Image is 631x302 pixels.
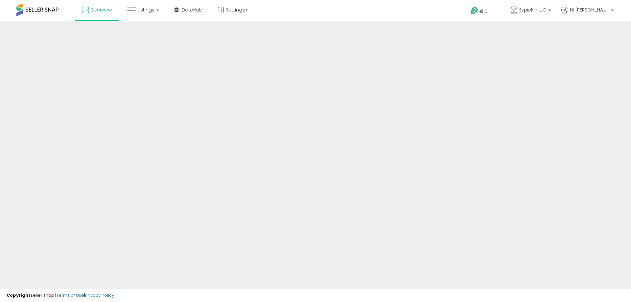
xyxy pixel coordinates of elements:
[465,2,500,21] a: Help
[470,7,479,15] i: Get Help
[85,292,114,298] a: Privacy Policy
[561,7,614,21] a: Hi [PERSON_NAME]
[7,292,31,298] strong: Copyright
[90,7,112,13] span: Overview
[519,7,546,13] span: Ezpickin LLC
[137,7,154,13] span: Listings
[570,7,609,13] span: Hi [PERSON_NAME]
[479,9,487,14] span: Help
[182,7,202,13] span: DataHub
[56,292,84,298] a: Terms of Use
[7,292,114,299] div: seller snap | |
